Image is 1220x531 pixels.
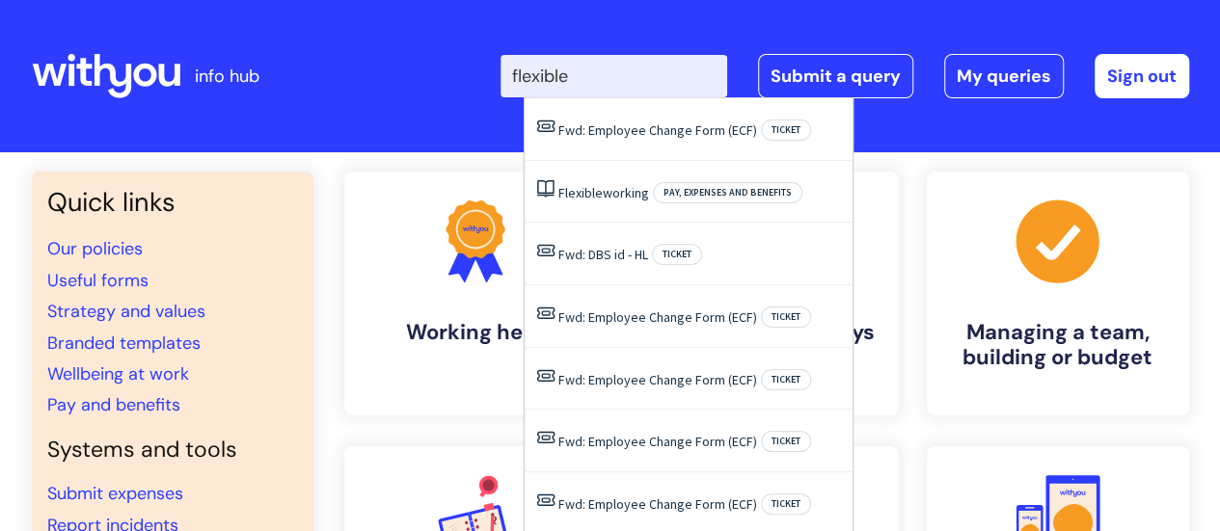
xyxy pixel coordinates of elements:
[360,320,591,345] h4: Working here
[47,237,143,260] a: Our policies
[758,54,913,98] a: Submit a query
[558,308,757,326] a: Fwd: Employee Change Form (ECF)
[558,121,757,139] a: Fwd: Employee Change Form (ECF)
[1095,54,1189,98] a: Sign out
[47,269,149,292] a: Useful forms
[558,246,648,263] a: Fwd: DBS id - HL
[501,55,727,97] input: Search
[761,493,811,515] span: Ticket
[927,172,1189,415] a: Managing a team, building or budget
[558,495,757,513] a: Fwd: Employee Change Form (ECF)
[558,371,757,388] a: Fwd: Employee Change Form (ECF)
[47,437,298,464] h4: Systems and tools
[761,369,811,390] span: Ticket
[47,362,189,385] a: Wellbeing at work
[558,184,603,201] span: Flexible
[761,431,811,452] span: Ticket
[652,244,702,265] span: Ticket
[761,306,811,328] span: Ticket
[47,300,205,323] a: Strategy and values
[501,54,1189,98] div: | -
[942,320,1174,371] h4: Managing a team, building or budget
[47,393,180,416] a: Pay and benefits
[195,61,259,92] p: info hub
[558,184,649,201] a: Flexibleworking
[47,187,298,218] h3: Quick links
[558,433,757,450] a: Fwd: Employee Change Form (ECF)
[761,119,811,141] span: Ticket
[47,482,183,505] a: Submit expenses
[47,332,201,355] a: Branded templates
[653,182,802,203] span: Pay, expenses and benefits
[344,172,607,415] a: Working here
[944,54,1064,98] a: My queries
